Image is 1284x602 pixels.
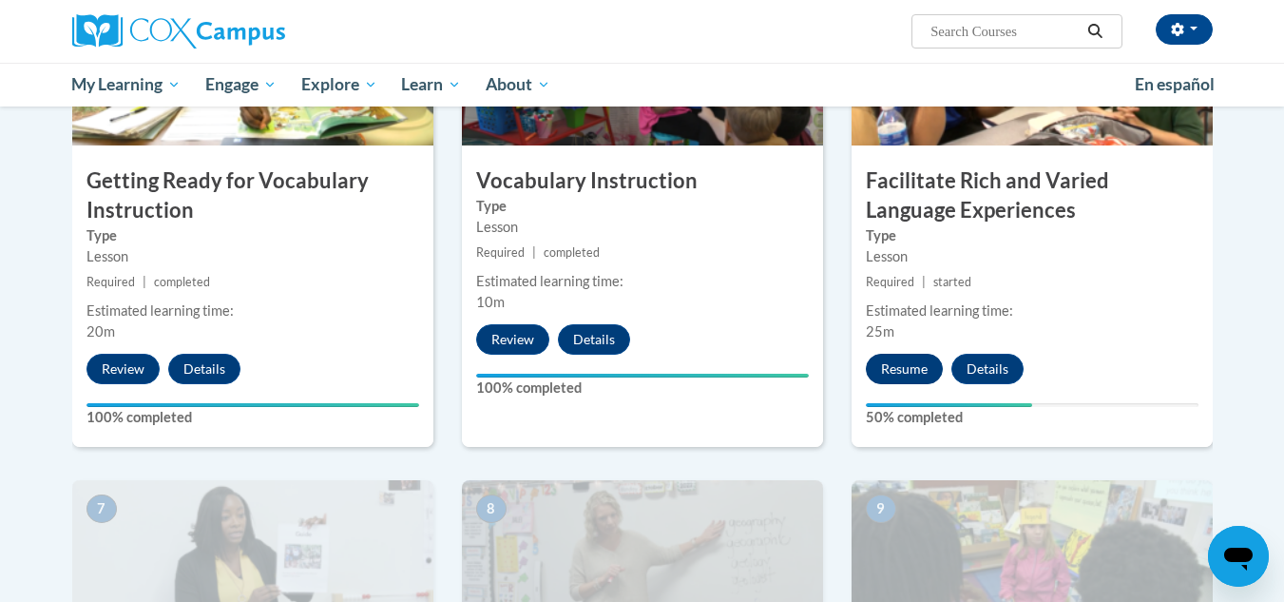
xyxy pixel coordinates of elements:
a: Explore [289,63,390,107]
span: Required [86,275,135,289]
div: Estimated learning time: [476,271,809,292]
div: Estimated learning time: [86,301,419,321]
span: Explore [301,73,377,96]
button: Review [86,354,160,384]
span: Learn [401,73,461,96]
a: Engage [193,63,289,107]
a: Learn [389,63,473,107]
span: | [532,245,536,260]
span: 20m [86,323,115,340]
img: Cox Campus [72,14,285,49]
span: | [143,275,146,289]
span: 25m [866,323,894,340]
label: 50% completed [866,407,1198,428]
span: 10m [476,294,505,310]
a: Cox Campus [72,14,433,49]
span: completed [544,245,600,260]
button: Details [168,354,240,384]
label: Type [866,225,1198,246]
label: Type [86,225,419,246]
span: About [486,73,550,96]
div: Your progress [866,403,1032,407]
span: 7 [86,495,117,523]
a: My Learning [60,63,194,107]
span: Engage [205,73,277,96]
span: | [922,275,926,289]
div: Lesson [866,246,1198,267]
h3: Vocabulary Instruction [462,166,823,196]
button: Details [951,354,1024,384]
div: Estimated learning time: [866,301,1198,321]
span: Required [866,275,914,289]
h3: Getting Ready for Vocabulary Instruction [72,166,433,225]
h3: Facilitate Rich and Varied Language Experiences [852,166,1213,225]
div: Your progress [476,374,809,378]
span: En español [1135,74,1215,94]
a: About [473,63,563,107]
div: Lesson [476,217,809,238]
button: Details [558,324,630,355]
div: Main menu [44,63,1241,107]
span: started [933,275,971,289]
span: 8 [476,495,507,523]
span: 9 [866,495,896,523]
button: Resume [866,354,943,384]
span: Required [476,245,525,260]
div: Your progress [86,403,419,407]
div: Lesson [86,246,419,267]
label: Type [476,196,809,217]
iframe: Button to launch messaging window [1208,526,1269,587]
input: Search Courses [929,20,1081,43]
span: My Learning [71,73,181,96]
button: Account Settings [1156,14,1213,45]
button: Review [476,324,549,355]
a: En español [1122,65,1227,105]
label: 100% completed [86,407,419,428]
button: Search [1081,20,1109,43]
span: completed [154,275,210,289]
label: 100% completed [476,378,809,398]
